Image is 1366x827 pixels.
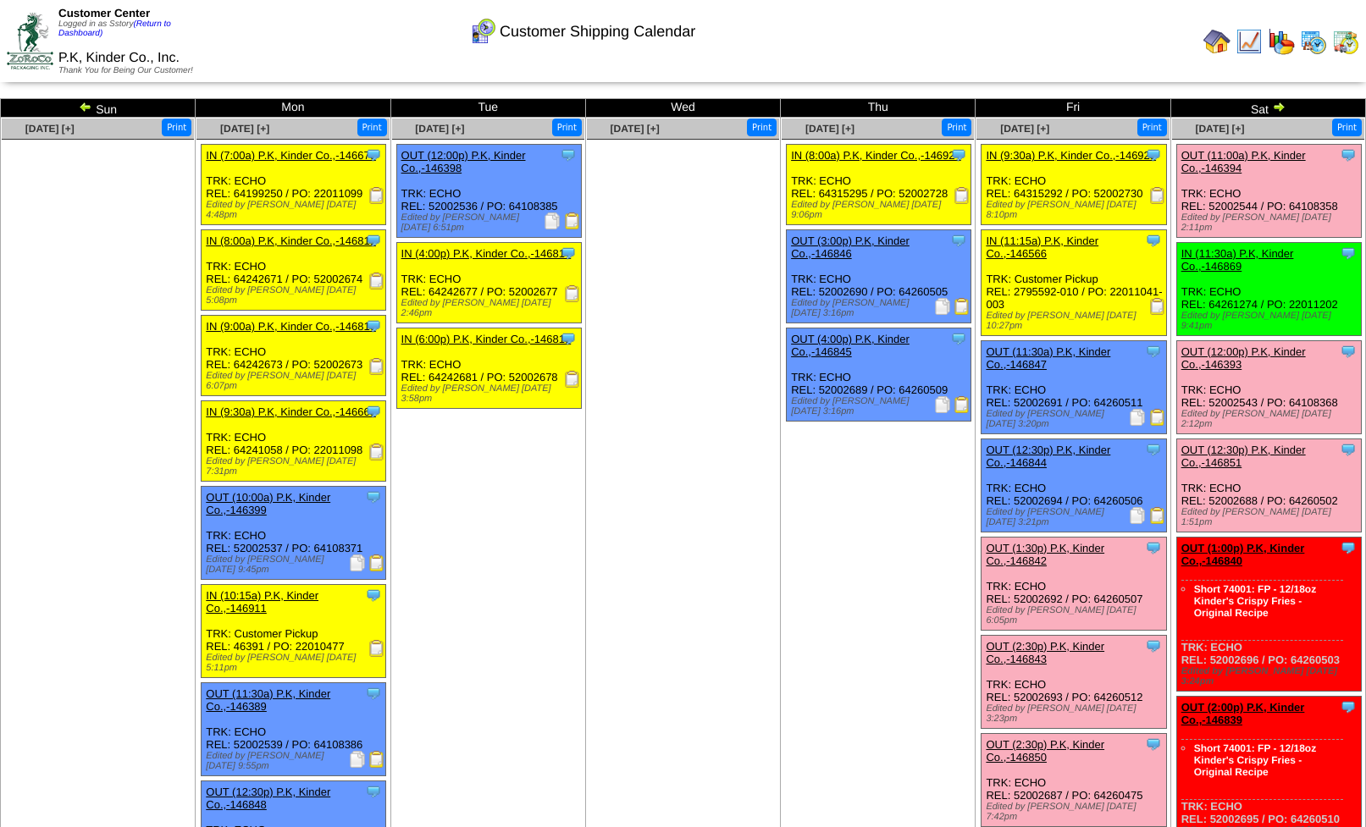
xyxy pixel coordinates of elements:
a: OUT (11:00a) P.K, Kinder Co.,-146394 [1181,149,1306,174]
img: Tooltip [1145,343,1162,360]
button: Print [942,119,971,136]
img: Tooltip [950,330,967,347]
a: OUT (12:00p) P.K, Kinder Co.,-146398 [401,149,526,174]
button: Print [747,119,777,136]
div: Edited by [PERSON_NAME] [DATE] 2:11pm [1181,212,1361,233]
img: Receiving Document [1149,298,1166,315]
div: TRK: ECHO REL: 64315292 / PO: 52002730 [982,145,1166,225]
div: TRK: ECHO REL: 52002543 / PO: 64108368 [1176,341,1361,434]
img: Receiving Document [368,358,385,375]
span: Customer Shipping Calendar [500,23,695,41]
a: Short 74001: FP - 12/18oz Kinder's Crispy Fries - Original Recipe [1194,583,1317,619]
span: [DATE] [+] [1000,123,1049,135]
img: calendarprod.gif [1300,28,1327,55]
img: Bill of Lading [368,751,385,768]
a: OUT (2:00p) P.K, Kinder Co.,-146839 [1181,701,1305,726]
a: OUT (10:00a) P.K, Kinder Co.,-146399 [206,491,330,516]
a: [DATE] [+] [1195,123,1244,135]
a: IN (8:00a) P.K, Kinder Co.,-146924 [791,149,961,162]
div: TRK: Customer Pickup REL: 46391 / PO: 22010477 [202,585,386,678]
span: [DATE] [+] [415,123,464,135]
a: OUT (12:30p) P.K, Kinder Co.,-146851 [1181,444,1306,469]
div: TRK: Customer Pickup REL: 2795592-010 / PO: 22011041-003 [982,230,1166,336]
img: Receiving Document [368,444,385,460]
a: OUT (1:30p) P.K, Kinder Co.,-146842 [986,542,1104,567]
div: TRK: ECHO REL: 52002692 / PO: 64260507 [982,538,1166,631]
img: Tooltip [1340,441,1357,458]
a: OUT (12:30p) P.K, Kinder Co.,-146844 [986,444,1110,469]
img: Packing Slip [934,396,951,413]
img: line_graph.gif [1236,28,1263,55]
div: Edited by [PERSON_NAME] [DATE] 8:10pm [986,200,1165,220]
img: Packing Slip [1129,507,1146,524]
img: Receiving Document [368,273,385,289]
a: IN (11:15a) P.K, Kinder Co.,-146566 [986,234,1098,260]
td: Sun [1,99,196,118]
a: OUT (3:00p) P.K, Kinder Co.,-146846 [791,234,910,260]
div: Edited by [PERSON_NAME] [DATE] 1:51pm [1181,507,1361,527]
img: Tooltip [365,317,382,334]
div: TRK: ECHO REL: 52002693 / PO: 64260512 [982,636,1166,729]
td: Tue [390,99,585,118]
span: P.K, Kinder Co., Inc. [58,51,180,65]
img: Receiving Document [368,187,385,204]
div: TRK: ECHO REL: 52002691 / PO: 64260511 [982,341,1166,434]
img: Receiving Document [564,371,581,388]
img: Receiving Document [564,285,581,302]
span: [DATE] [+] [805,123,854,135]
img: Tooltip [950,146,967,163]
td: Thu [781,99,976,118]
a: OUT (12:00p) P.K, Kinder Co.,-146393 [1181,345,1306,371]
img: Tooltip [1145,539,1162,556]
img: Packing Slip [349,751,366,768]
img: Tooltip [1340,146,1357,163]
td: Fri [976,99,1170,118]
a: [DATE] [+] [25,123,75,135]
div: Edited by [PERSON_NAME] [DATE] 3:16pm [791,298,971,318]
div: Edited by [PERSON_NAME] [DATE] 3:23pm [986,703,1165,724]
span: [DATE] [+] [611,123,660,135]
div: Edited by [PERSON_NAME] [DATE] 6:51pm [401,212,581,233]
td: Wed [585,99,780,118]
div: Edited by [PERSON_NAME] [DATE] 5:08pm [206,285,385,306]
img: Tooltip [365,587,382,604]
img: arrowright.gif [1272,100,1286,113]
a: IN (4:00p) P.K, Kinder Co.,-146814 [401,247,572,260]
img: Packing Slip [349,554,366,571]
div: Edited by [PERSON_NAME] [DATE] 3:21pm [986,507,1165,527]
div: TRK: ECHO REL: 52002544 / PO: 64108358 [1176,145,1361,238]
img: Tooltip [1145,736,1162,753]
div: Edited by [PERSON_NAME] [DATE] 6:07pm [206,371,385,391]
img: Tooltip [365,232,382,249]
div: TRK: ECHO REL: 52002537 / PO: 64108371 [202,487,386,580]
div: TRK: ECHO REL: 64241058 / PO: 22011098 [202,401,386,482]
img: Tooltip [365,783,382,800]
div: TRK: ECHO REL: 52002688 / PO: 64260502 [1176,439,1361,532]
div: TRK: ECHO REL: 52002696 / PO: 64260503 [1176,538,1361,692]
div: Edited by [PERSON_NAME] [DATE] 6:05pm [986,605,1165,626]
button: Print [357,119,387,136]
img: Tooltip [365,146,382,163]
div: Edited by [PERSON_NAME] [DATE] 3:58pm [401,383,581,404]
img: Tooltip [1145,146,1162,163]
div: TRK: ECHO REL: 52002694 / PO: 64260506 [982,439,1166,532]
img: calendarinout.gif [1332,28,1359,55]
div: Edited by [PERSON_NAME] [DATE] 5:11pm [206,653,385,673]
img: Bill of Lading [1149,507,1166,524]
div: Edited by [PERSON_NAME] [DATE] 7:31pm [206,456,385,477]
div: TRK: ECHO REL: 52002536 / PO: 64108385 [396,145,581,238]
span: Logged in as Sstory [58,19,171,38]
img: Tooltip [560,245,577,262]
div: Edited by [PERSON_NAME] [DATE] 3:24pm [1181,666,1361,686]
img: home.gif [1203,28,1231,55]
img: Receiving Document [954,187,971,204]
div: TRK: ECHO REL: 64242671 / PO: 52002674 [202,230,386,311]
img: Packing Slip [934,298,951,315]
div: TRK: ECHO REL: 52002687 / PO: 64260475 [982,734,1166,827]
div: Edited by [PERSON_NAME] [DATE] 10:27pm [986,311,1165,331]
a: IN (9:30a) P.K, Kinder Co.,-146668 [206,405,376,418]
a: IN (9:00a) P.K, Kinder Co.,-146810 [206,320,376,333]
a: [DATE] [+] [220,123,269,135]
